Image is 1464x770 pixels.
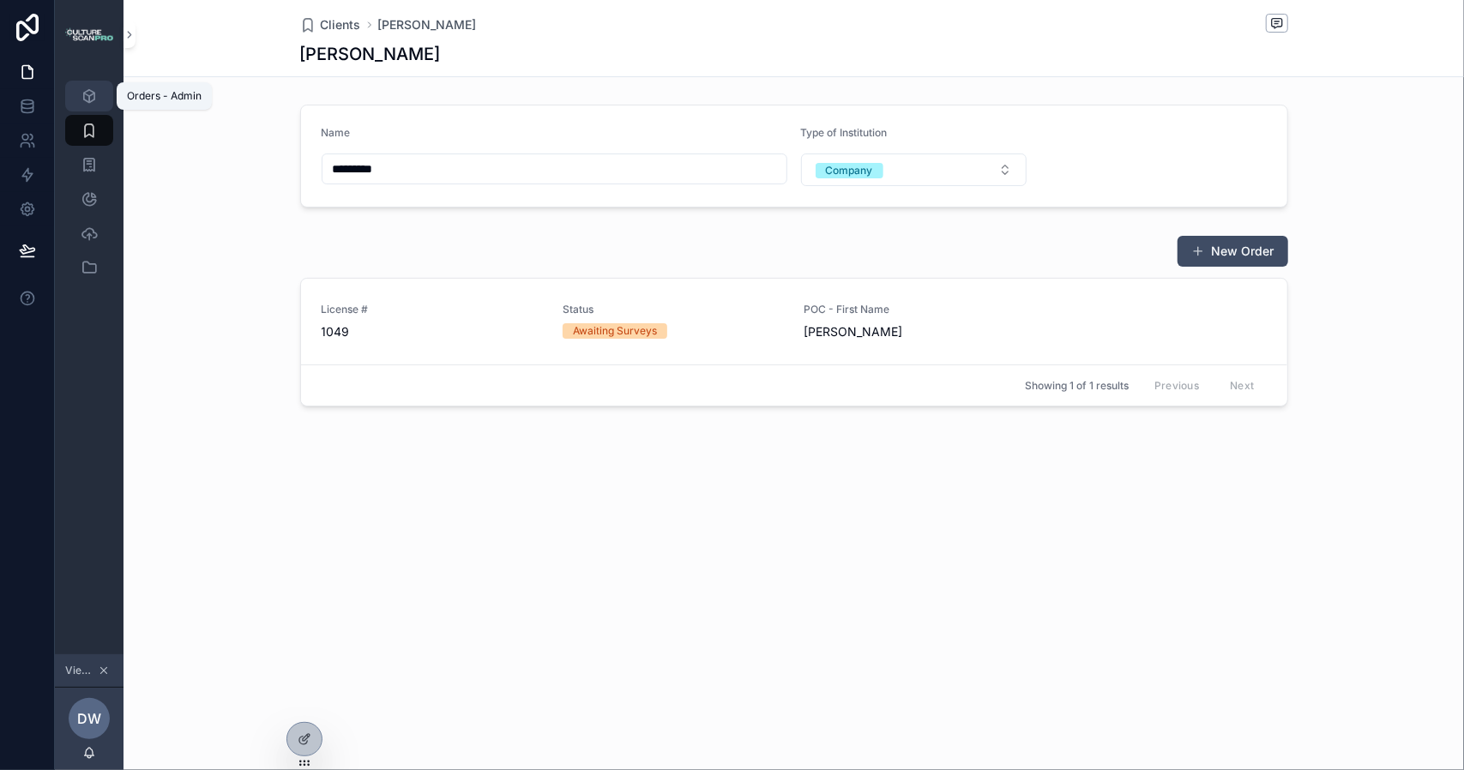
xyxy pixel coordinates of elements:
[77,708,101,729] span: DW
[563,303,784,316] span: Status
[378,16,477,33] a: [PERSON_NAME]
[300,42,441,66] h1: [PERSON_NAME]
[322,303,543,316] span: License #
[301,279,1287,364] a: License #1049StatusAwaiting SurveysPOC - First Name[PERSON_NAME]
[1025,379,1129,393] span: Showing 1 of 1 results
[127,89,202,103] div: Orders - Admin
[1178,236,1288,267] button: New Order
[801,126,888,139] span: Type of Institution
[573,323,657,339] div: Awaiting Surveys
[826,163,873,178] div: Company
[321,16,361,33] span: Clients
[322,126,351,139] span: Name
[65,664,94,677] span: Viewing as [PERSON_NAME]
[804,323,1026,340] span: [PERSON_NAME]
[322,323,543,340] span: 1049
[55,69,124,305] div: scrollable content
[801,153,1027,186] button: Select Button
[65,27,113,41] img: App logo
[300,16,361,33] a: Clients
[804,303,1026,316] span: POC - First Name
